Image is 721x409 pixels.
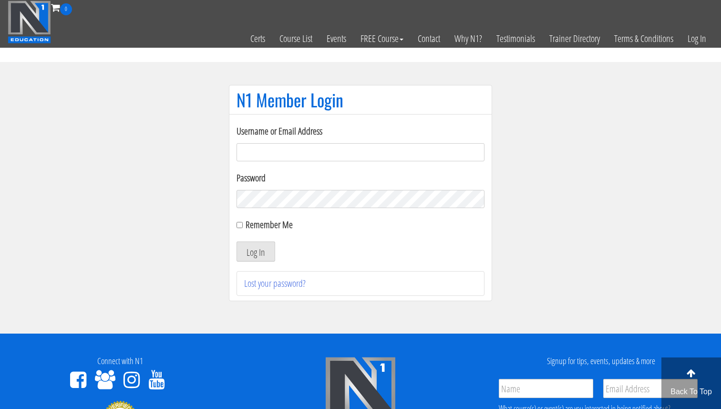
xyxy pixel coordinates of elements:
[542,15,607,62] a: Trainer Directory
[246,218,293,231] label: Remember Me
[319,15,353,62] a: Events
[244,277,306,290] a: Lost your password?
[243,15,272,62] a: Certs
[661,386,721,398] p: Back To Top
[237,90,484,109] h1: N1 Member Login
[237,171,484,185] label: Password
[603,379,698,398] input: Email Address
[353,15,411,62] a: FREE Course
[489,15,542,62] a: Testimonials
[51,1,72,14] a: 0
[237,241,275,262] button: Log In
[607,15,680,62] a: Terms & Conditions
[447,15,489,62] a: Why N1?
[8,0,51,43] img: n1-education
[499,379,593,398] input: Name
[237,124,484,138] label: Username or Email Address
[411,15,447,62] a: Contact
[272,15,319,62] a: Course List
[488,357,714,366] h4: Signup for tips, events, updates & more
[7,357,233,366] h4: Connect with N1
[680,15,713,62] a: Log In
[60,3,72,15] span: 0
